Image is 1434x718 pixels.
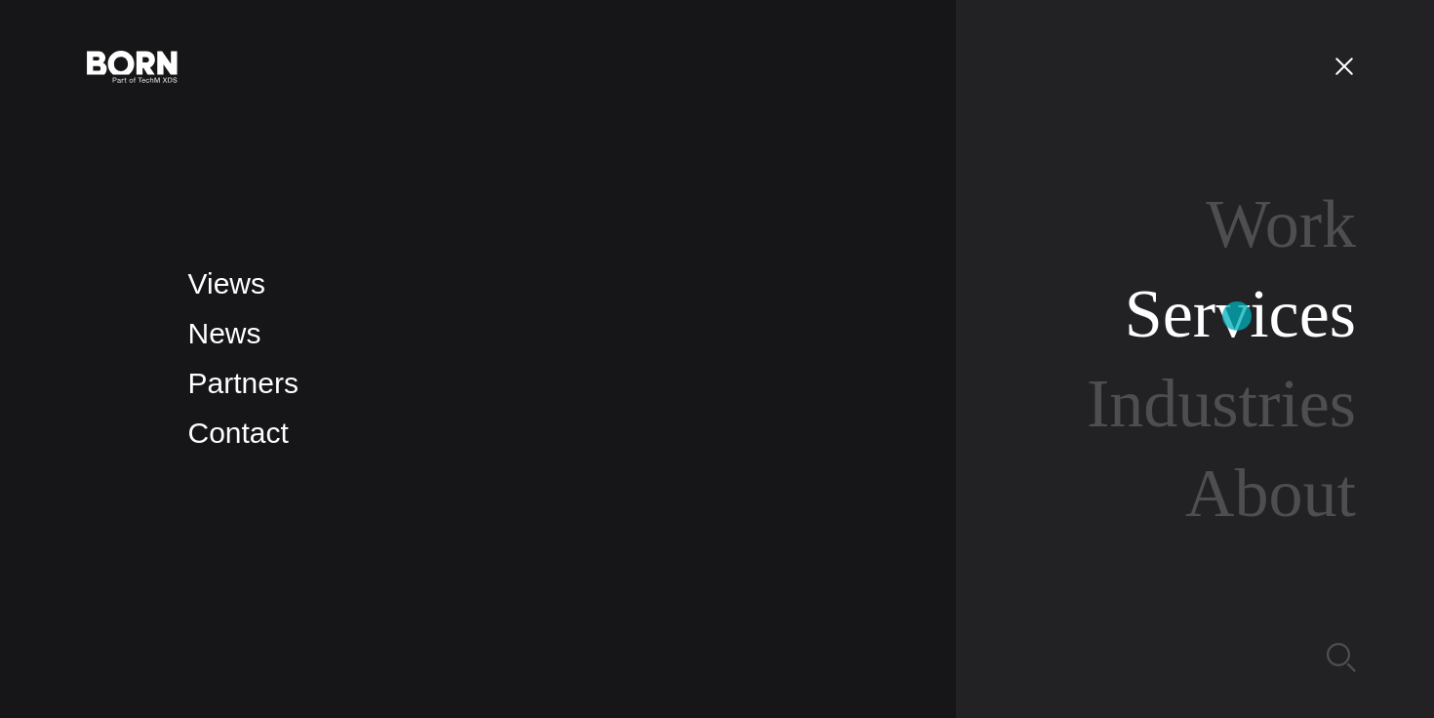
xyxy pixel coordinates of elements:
a: Industries [1087,366,1356,441]
img: Search [1327,643,1356,672]
a: Work [1206,186,1356,261]
a: News [188,317,261,349]
a: Views [188,267,265,299]
a: Partners [188,367,299,399]
a: Services [1125,276,1356,351]
button: Open [1321,45,1368,86]
a: About [1185,456,1356,531]
a: Contact [188,417,289,449]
